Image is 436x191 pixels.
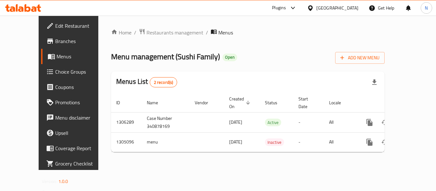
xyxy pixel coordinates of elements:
[362,135,377,150] button: more
[229,138,242,146] span: [DATE]
[41,125,111,141] a: Upsell
[56,53,106,60] span: Menus
[55,144,106,152] span: Coverage Report
[147,29,203,36] span: Restaurants management
[42,177,57,186] span: Version:
[116,99,128,107] span: ID
[55,160,106,167] span: Grocery Checklist
[55,99,106,106] span: Promotions
[55,129,106,137] span: Upsell
[55,68,106,76] span: Choice Groups
[229,95,252,110] span: Created On
[265,119,281,126] span: Active
[222,54,237,61] div: Open
[367,75,382,90] div: Export file
[265,138,284,146] div: Inactive
[55,114,106,121] span: Menu disclaimer
[41,33,111,49] a: Branches
[150,79,177,85] span: 2 record(s)
[316,4,358,11] div: [GEOGRAPHIC_DATA]
[150,77,177,87] div: Total records count
[195,99,216,107] span: Vendor
[58,177,68,186] span: 1.0.0
[362,115,377,130] button: more
[41,49,111,64] a: Menus
[335,52,385,64] button: Add New Menu
[134,29,136,36] li: /
[55,37,106,45] span: Branches
[41,141,111,156] a: Coverage Report
[41,64,111,79] a: Choice Groups
[111,132,142,152] td: 1305096
[55,83,106,91] span: Coupons
[425,4,428,11] span: N
[147,99,166,107] span: Name
[41,18,111,33] a: Edit Restaurant
[41,156,111,171] a: Grocery Checklist
[324,132,357,152] td: All
[377,135,393,150] button: Change Status
[55,22,106,30] span: Edit Restaurant
[298,95,316,110] span: Start Date
[324,112,357,132] td: All
[111,112,142,132] td: 1306289
[265,139,284,146] span: Inactive
[41,110,111,125] a: Menu disclaimer
[206,29,208,36] li: /
[41,95,111,110] a: Promotions
[142,132,190,152] td: menu
[222,55,237,60] span: Open
[265,99,286,107] span: Status
[116,77,177,87] h2: Menus List
[329,99,349,107] span: Locale
[218,29,233,36] span: Menus
[340,54,380,62] span: Add New Menu
[41,79,111,95] a: Coupons
[111,93,428,152] table: enhanced table
[111,28,385,37] nav: breadcrumb
[377,115,393,130] button: Change Status
[111,29,132,36] a: Home
[229,118,242,126] span: [DATE]
[293,132,324,152] td: -
[111,49,220,64] span: Menu management ( Sushi Family )
[139,28,203,37] a: Restaurants management
[272,4,286,12] div: Plugins
[142,112,190,132] td: Case Number 340878169
[293,112,324,132] td: -
[357,93,428,113] th: Actions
